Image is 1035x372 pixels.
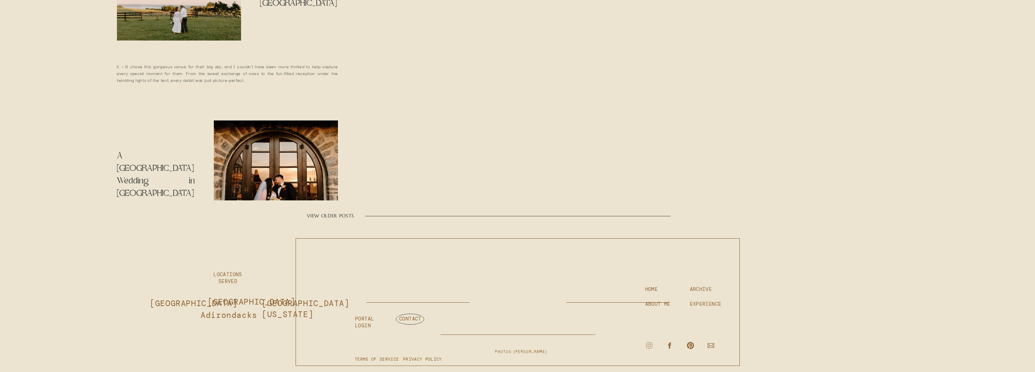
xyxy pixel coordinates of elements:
[117,150,195,199] a: A [GEOGRAPHIC_DATA] Wedding in [GEOGRAPHIC_DATA]
[690,301,724,308] a: EXPERIENCE
[117,63,338,84] p: E + B chose this gorgeous venue for their big day, and I couldn’t have been more thrilled to help...
[645,286,679,293] a: HOME
[213,173,337,270] a: The Farmouse Hampton NJ – Liz & Connor’s Wedding
[690,286,724,293] a: ARCHIVE
[116,295,337,308] p: [PERSON_NAME] & [PERSON_NAME] modern wedding at [GEOGRAPHIC_DATA] in [GEOGRAPHIC_DATA], [GEOGRAPH...
[214,120,338,218] img: Bride and groom smiling at each other during wedding portraits at Douglaston Manor in NY
[399,316,439,322] a: CONTACT
[355,356,405,363] a: TERMS OF SERVICE
[208,297,247,309] a: [GEOGRAPHIC_DATA]
[262,298,308,311] a: [GEOGRAPHIC_DATA][US_STATE]
[116,118,337,145] p: As your wedding day approaches, you’re likely focused on the big moments—the ceremony, the celebr...
[150,298,191,311] a: [GEOGRAPHIC_DATA]
[204,271,251,278] p: LOCATIONS SERVED
[355,316,389,322] a: PORTAL LOGIN
[117,242,338,263] p: This Douglaston Manor wedding was nothing short of a movie romance. Check out [PERSON_NAME] + [PE...
[307,213,354,219] a: VIEW OLDER POSTS
[201,310,255,322] a: Adirondacks
[116,203,194,264] a: The Farmouse [GEOGRAPHIC_DATA] – [PERSON_NAME] & [PERSON_NAME] Wedding
[645,301,674,308] a: ABOUT ME
[495,350,553,353] h3: PHOTOS: [PERSON_NAME]
[403,356,448,363] a: PRIVACY POLICY
[259,26,337,50] a: A Thoughtful Guide to Wedding Day Details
